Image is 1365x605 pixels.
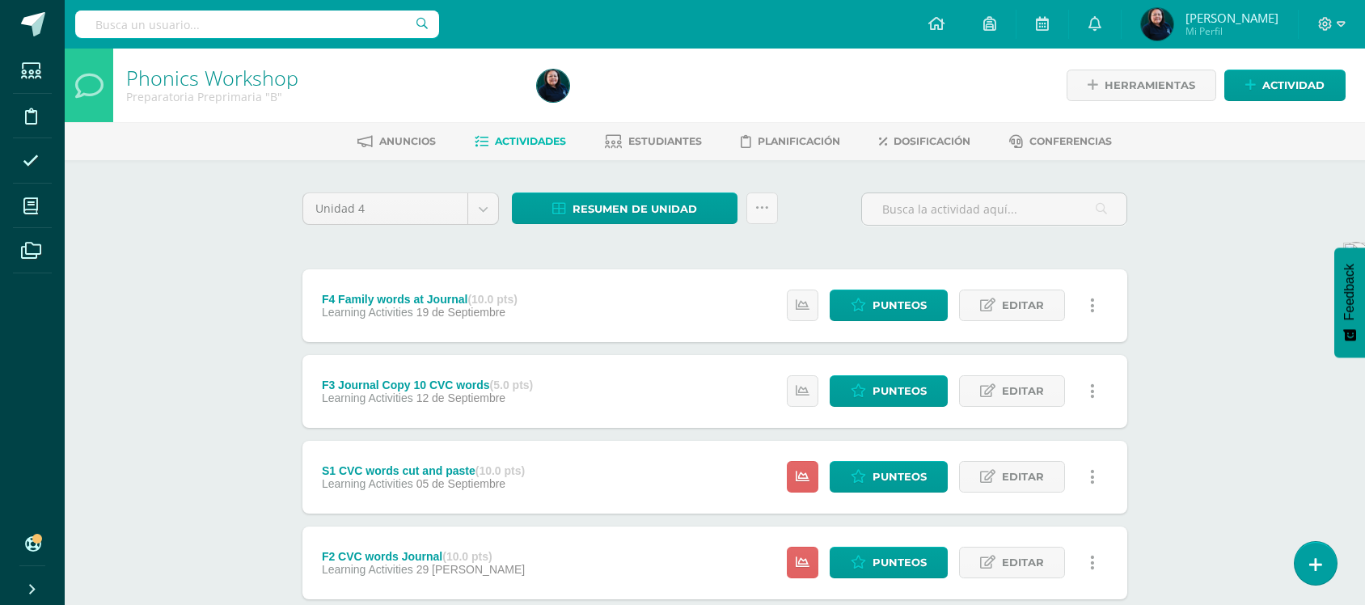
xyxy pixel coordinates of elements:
[490,379,534,391] strong: (5.0 pts)
[1342,264,1357,320] span: Feedback
[1262,70,1325,100] span: Actividad
[416,306,506,319] span: 19 de Septiembre
[126,89,518,104] div: Preparatoria Preprimaria 'B'
[894,135,970,147] span: Dosificación
[1185,24,1278,38] span: Mi Perfil
[322,391,413,404] span: Learning Activities
[322,464,525,477] div: S1 CVC words cut and paste
[537,70,569,102] img: 025a7cf4a908f3c26f6a181e68158fd9.png
[1002,462,1044,492] span: Editar
[357,129,436,154] a: Anuncios
[1105,70,1195,100] span: Herramientas
[741,129,840,154] a: Planificación
[758,135,840,147] span: Planificación
[879,129,970,154] a: Dosificación
[1067,70,1216,101] a: Herramientas
[1002,290,1044,320] span: Editar
[442,550,492,563] strong: (10.0 pts)
[873,376,927,406] span: Punteos
[862,193,1126,225] input: Busca la actividad aquí...
[315,193,455,224] span: Unidad 4
[1224,70,1346,101] a: Actividad
[605,129,702,154] a: Estudiantes
[322,550,525,563] div: F2 CVC words Journal
[416,477,506,490] span: 05 de Septiembre
[322,306,413,319] span: Learning Activities
[830,290,948,321] a: Punteos
[126,64,298,91] a: Phonics Workshop
[830,461,948,493] a: Punteos
[830,547,948,578] a: Punteos
[573,194,697,224] span: Resumen de unidad
[1002,376,1044,406] span: Editar
[1141,8,1173,40] img: 025a7cf4a908f3c26f6a181e68158fd9.png
[126,66,518,89] h1: Phonics Workshop
[416,563,526,576] span: 29 [PERSON_NAME]
[303,193,498,224] a: Unidad 4
[873,548,927,577] span: Punteos
[1185,10,1278,26] span: [PERSON_NAME]
[1029,135,1112,147] span: Conferencias
[379,135,436,147] span: Anuncios
[467,293,517,306] strong: (10.0 pts)
[322,293,518,306] div: F4 Family words at Journal
[475,129,566,154] a: Actividades
[75,11,439,38] input: Busca un usuario...
[830,375,948,407] a: Punteos
[1009,129,1112,154] a: Conferencias
[1334,247,1365,357] button: Feedback - Mostrar encuesta
[873,462,927,492] span: Punteos
[1002,548,1044,577] span: Editar
[873,290,927,320] span: Punteos
[322,379,533,391] div: F3 Journal Copy 10 CVC words
[322,477,413,490] span: Learning Activities
[322,563,413,576] span: Learning Activities
[416,391,506,404] span: 12 de Septiembre
[628,135,702,147] span: Estudiantes
[495,135,566,147] span: Actividades
[475,464,525,477] strong: (10.0 pts)
[512,192,737,224] a: Resumen de unidad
